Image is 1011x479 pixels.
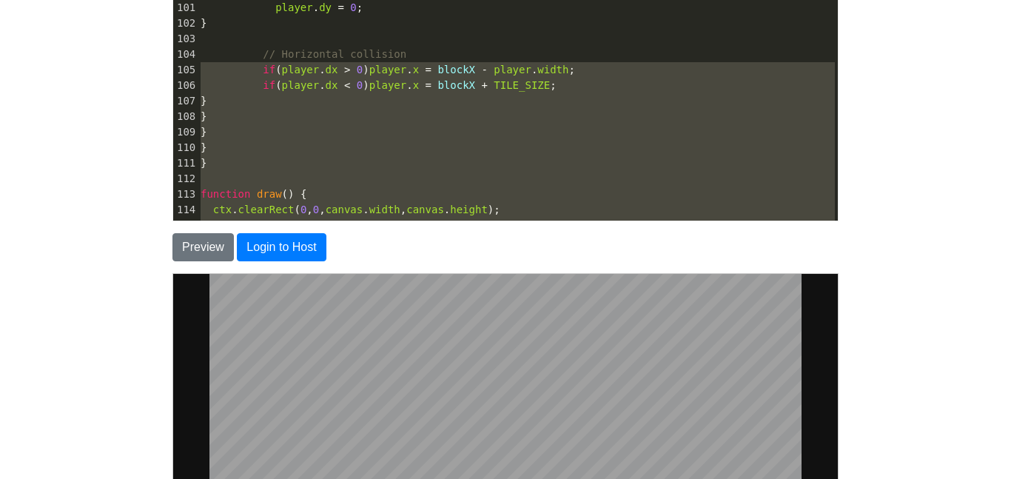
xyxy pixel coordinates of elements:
[369,64,407,76] span: player
[173,31,198,47] div: 103
[201,64,575,76] span: ( . ) . . ;
[201,79,557,91] span: ( . ) . ;
[326,64,338,76] span: dx
[263,79,275,91] span: if
[201,126,207,138] span: }
[369,204,400,215] span: width
[282,64,320,76] span: player
[263,48,406,60] span: // Horizontal collision
[437,64,475,76] span: blockX
[173,62,198,78] div: 105
[173,47,198,62] div: 104
[173,202,198,218] div: 114
[173,218,198,233] div: 115
[426,79,431,91] span: =
[201,157,207,169] span: }
[201,110,207,122] span: }
[426,64,431,76] span: =
[537,64,568,76] span: width
[450,204,488,215] span: height
[238,204,295,215] span: clearRect
[257,188,282,200] span: draw
[201,141,207,153] span: }
[337,1,343,13] span: =
[494,64,531,76] span: player
[481,64,487,76] span: -
[413,64,419,76] span: x
[437,79,475,91] span: blockX
[494,79,550,91] span: TILE_SIZE
[173,187,198,202] div: 113
[319,1,332,13] span: dy
[275,1,313,13] span: player
[313,204,319,215] span: 0
[344,64,350,76] span: >
[173,155,198,171] div: 111
[237,233,326,261] button: Login to Host
[357,79,363,91] span: 0
[173,171,198,187] div: 112
[201,95,207,107] span: }
[326,204,363,215] span: canvas
[369,79,407,91] span: player
[413,79,419,91] span: x
[173,93,198,109] div: 107
[300,204,306,215] span: 0
[350,1,356,13] span: 0
[263,64,275,76] span: if
[481,79,487,91] span: +
[173,109,198,124] div: 108
[201,188,306,200] span: () {
[201,204,500,215] span: . ( , , . , . );
[173,140,198,155] div: 110
[326,79,338,91] span: dx
[282,79,320,91] span: player
[173,78,198,93] div: 106
[201,1,363,13] span: . ;
[357,64,363,76] span: 0
[406,204,444,215] span: canvas
[201,188,250,200] span: function
[173,16,198,31] div: 102
[173,124,198,140] div: 109
[213,204,232,215] span: ctx
[172,233,234,261] button: Preview
[201,17,207,29] span: }
[344,79,350,91] span: <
